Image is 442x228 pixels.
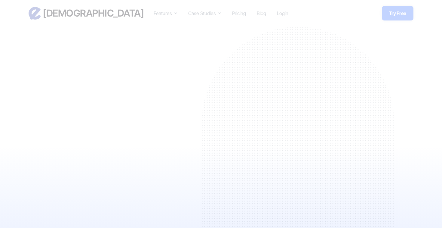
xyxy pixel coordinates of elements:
[154,10,172,17] div: Features
[188,10,221,17] div: Case Studies
[188,10,216,17] div: Case Studies
[154,10,177,17] div: Features
[382,6,413,20] a: Try Free
[43,7,144,19] h3: [DEMOGRAPHIC_DATA]
[29,7,144,20] a: home
[232,10,246,17] a: Pricing
[257,10,266,17] a: Blog
[277,10,288,17] a: Login
[389,10,406,16] strong: Try Free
